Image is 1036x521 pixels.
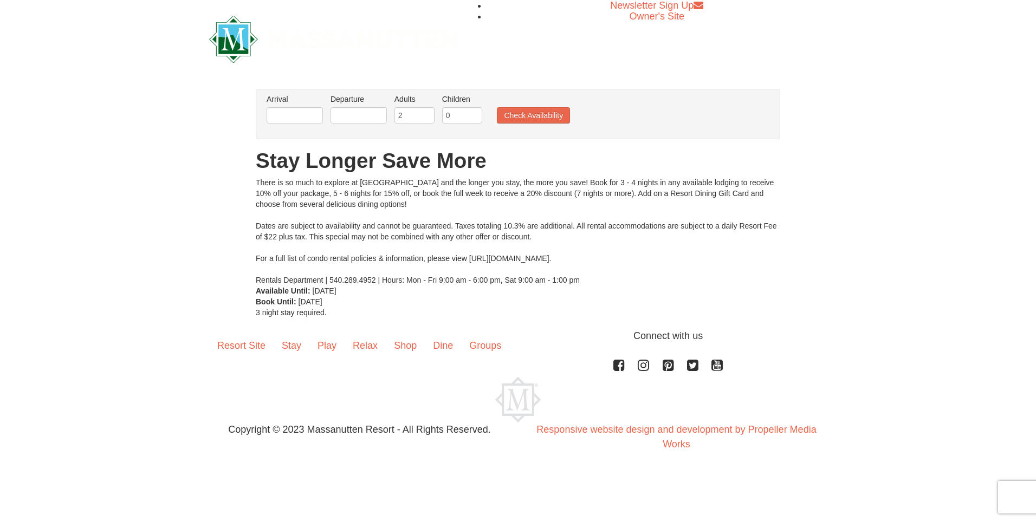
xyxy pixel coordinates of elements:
[536,424,816,450] a: Responsive website design and development by Propeller Media Works
[497,107,570,123] button: Check Availability
[299,297,322,306] span: [DATE]
[425,329,461,362] a: Dine
[267,94,323,105] label: Arrival
[209,329,274,362] a: Resort Site
[313,286,336,295] span: [DATE]
[256,286,310,295] strong: Available Until:
[209,25,457,50] a: Massanutten Resort
[331,94,387,105] label: Departure
[256,177,780,285] div: There is so much to explore at [GEOGRAPHIC_DATA] and the longer you stay, the more you save! Book...
[345,329,386,362] a: Relax
[274,329,309,362] a: Stay
[209,16,457,63] img: Massanutten Resort Logo
[386,329,425,362] a: Shop
[630,11,684,22] a: Owner's Site
[256,308,327,317] span: 3 night stay required.
[309,329,345,362] a: Play
[256,297,296,306] strong: Book Until:
[209,329,827,343] p: Connect with us
[256,150,780,172] h1: Stay Longer Save More
[495,377,541,422] img: Massanutten Resort Logo
[201,422,518,437] p: Copyright © 2023 Massanutten Resort - All Rights Reserved.
[461,329,509,362] a: Groups
[442,94,482,105] label: Children
[394,94,435,105] label: Adults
